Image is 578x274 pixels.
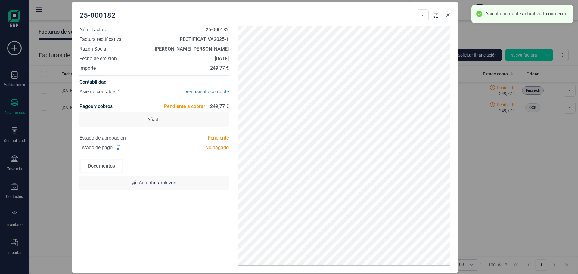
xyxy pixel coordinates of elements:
span: Importe [79,65,96,72]
div: Documentos [81,160,122,172]
span: Asiento contable: [79,89,116,94]
span: Fecha de emisión [79,55,117,62]
span: Razón Social [79,45,107,53]
span: 25-000182 [79,11,116,20]
strong: 249,77 € [210,65,229,71]
div: Pendiente [154,134,233,142]
div: Adjuntar archivos [79,176,229,190]
div: Asiento contable actualizado con éxito. [485,11,569,17]
span: Adjuntar archivos [139,179,176,186]
h4: Contabilidad [79,79,229,86]
span: Factura rectificativa [79,36,122,43]
span: Pendiente a cobrar: [164,103,207,110]
div: Ver asiento contable [154,88,229,95]
strong: [PERSON_NAME] [PERSON_NAME] [155,46,229,52]
span: Estado de aprobación [79,135,126,141]
span: 1 [117,89,120,94]
h4: Pagos y cobros [79,100,113,112]
span: 249,77 € [210,103,229,110]
p: RECTIFICATIVA2025-1 [180,36,229,43]
div: No pagado [154,144,233,151]
strong: [DATE] [215,56,229,61]
span: Núm. factura [79,26,107,33]
span: Estado de pago [79,144,113,151]
strong: 25-000182 [206,27,229,32]
span: Añadir [147,116,161,123]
